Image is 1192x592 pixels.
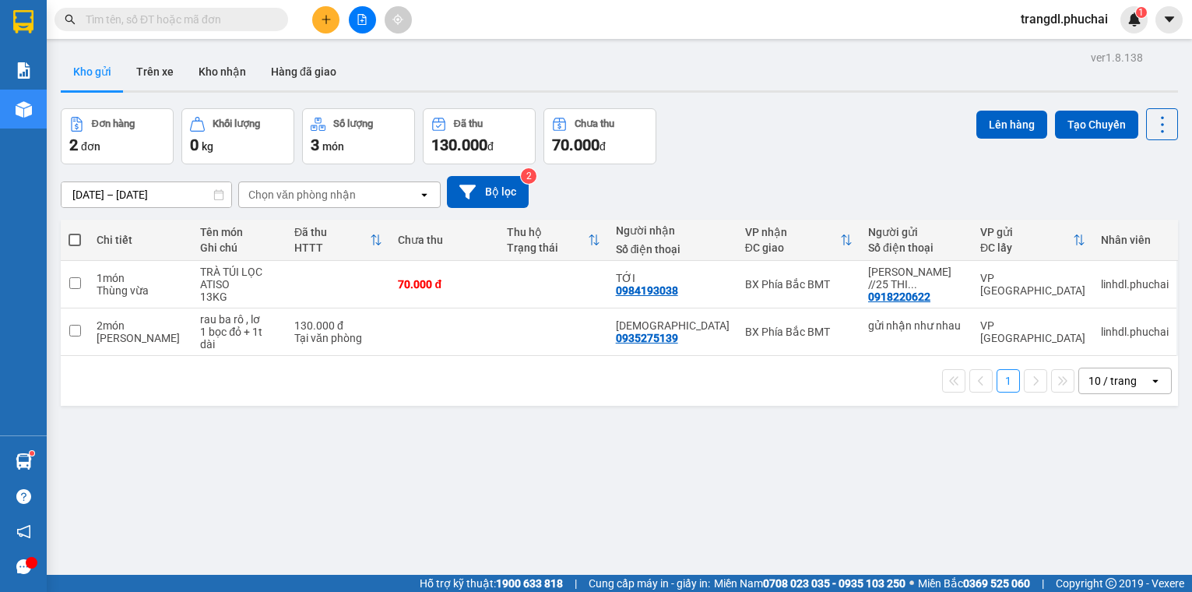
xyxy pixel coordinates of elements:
div: 1 bọc đỏ + 1t dài [200,326,279,351]
span: | [1042,575,1044,592]
button: Số lượng3món [302,108,415,164]
div: 70.000 đ [398,278,491,291]
div: TỚI [616,272,730,284]
div: Chi tiết [97,234,185,246]
input: Select a date range. [62,182,231,207]
sup: 2 [521,168,536,184]
div: HTTT [294,241,370,254]
div: 2 món [97,319,185,332]
div: VP [GEOGRAPHIC_DATA] [980,272,1085,297]
div: Chưa thu [575,118,614,129]
button: Hàng đã giao [258,53,349,90]
div: Thu hộ [507,226,588,238]
div: Món [97,332,185,344]
button: Khối lượng0kg [181,108,294,164]
span: file-add [357,14,367,25]
div: gửi nhận như nhau [868,319,965,332]
div: chùa phổ đà [616,319,730,332]
strong: 1900 633 818 [496,577,563,590]
div: 0984193038 [616,284,678,297]
div: ĐC giao [745,241,840,254]
button: Đã thu130.000đ [423,108,536,164]
span: aim [392,14,403,25]
sup: 1 [30,451,34,456]
img: logo-vxr [13,10,33,33]
img: warehouse-icon [16,453,32,470]
div: TRƯƠNG QUỐC THỊNH //25 THI SÁCH [868,266,965,291]
div: VP nhận [745,226,840,238]
button: 1 [997,369,1020,393]
span: trangdl.phuchai [1008,9,1120,29]
div: Tại văn phòng [294,332,382,344]
th: Toggle SortBy [972,220,1093,261]
span: đơn [81,140,100,153]
span: 130.000 [431,136,487,154]
div: Người nhận [616,224,730,237]
div: Trạng thái [507,241,588,254]
span: notification [16,524,31,539]
div: VP [GEOGRAPHIC_DATA] [980,319,1085,344]
strong: 0708 023 035 - 0935 103 250 [763,577,905,590]
div: Ghi chú [200,241,279,254]
span: question-circle [16,489,31,504]
span: Hỗ trợ kỹ thuật: [420,575,563,592]
div: Số điện thoại [616,243,730,255]
div: ĐC lấy [980,241,1073,254]
svg: open [418,189,431,201]
div: Tên món [200,226,279,238]
span: đ [600,140,606,153]
span: search [65,14,76,25]
button: caret-down [1155,6,1183,33]
span: kg [202,140,213,153]
div: 0935275139 [616,332,678,344]
div: TRÀ TÚI LỌC ATISO [200,266,279,291]
div: VP gửi [980,226,1073,238]
div: ver 1.8.138 [1091,49,1143,66]
div: Chưa thu [398,234,491,246]
span: ⚪️ [909,580,914,587]
span: Cung cấp máy in - giấy in: [589,575,710,592]
strong: 0369 525 060 [963,577,1030,590]
span: caret-down [1162,12,1176,26]
img: warehouse-icon [16,101,32,118]
div: linhdl.phuchai [1101,278,1169,291]
button: Kho nhận [186,53,258,90]
th: Toggle SortBy [737,220,860,261]
div: Số lượng [333,118,373,129]
th: Toggle SortBy [499,220,608,261]
img: icon-new-feature [1127,12,1141,26]
div: rau ba rô , lơ [200,313,279,326]
div: linhdl.phuchai [1101,326,1169,338]
div: Đơn hàng [92,118,135,129]
div: 0918220622 [868,291,930,303]
span: Miền Nam [714,575,905,592]
span: ... [908,278,917,291]
sup: 1 [1136,7,1147,18]
span: đ [487,140,494,153]
div: Nhân viên [1101,234,1169,246]
button: Bộ lọc [447,176,529,208]
span: copyright [1106,578,1116,589]
div: 10 / trang [1088,373,1137,389]
div: 13KG [200,291,279,303]
div: Đã thu [294,226,370,238]
div: Đã thu [454,118,483,129]
span: Miền Bắc [918,575,1030,592]
button: file-add [349,6,376,33]
button: aim [385,6,412,33]
button: Chưa thu70.000đ [543,108,656,164]
button: Lên hàng [976,111,1047,139]
span: món [322,140,344,153]
div: BX Phía Bắc BMT [745,326,853,338]
span: 1 [1138,7,1144,18]
span: plus [321,14,332,25]
span: 70.000 [552,136,600,154]
div: Người gửi [868,226,965,238]
span: 0 [190,136,199,154]
button: Kho gửi [61,53,124,90]
button: Đơn hàng2đơn [61,108,174,164]
div: Khối lượng [213,118,260,129]
input: Tìm tên, số ĐT hoặc mã đơn [86,11,269,28]
span: 3 [311,136,319,154]
svg: open [1149,375,1162,387]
